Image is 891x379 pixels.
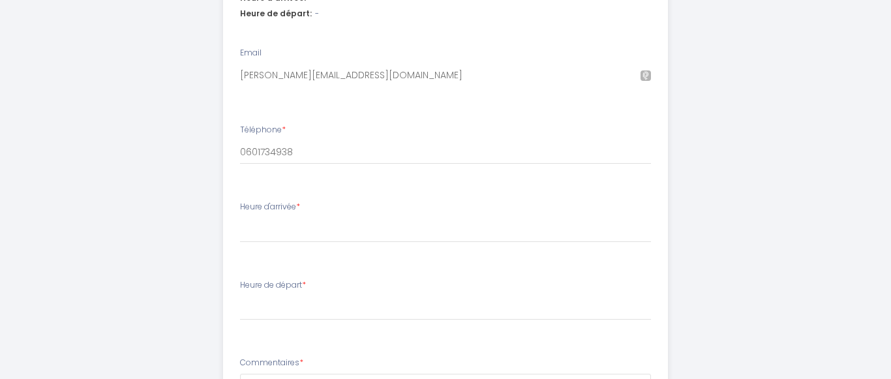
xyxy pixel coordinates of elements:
span: Heure de départ: [240,8,312,20]
label: Commentaires [240,357,303,369]
label: Heure d'arrivée [240,201,300,213]
span: - [315,8,319,20]
label: Heure de départ [240,279,306,292]
label: Téléphone [240,124,286,136]
label: Email [240,47,262,59]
